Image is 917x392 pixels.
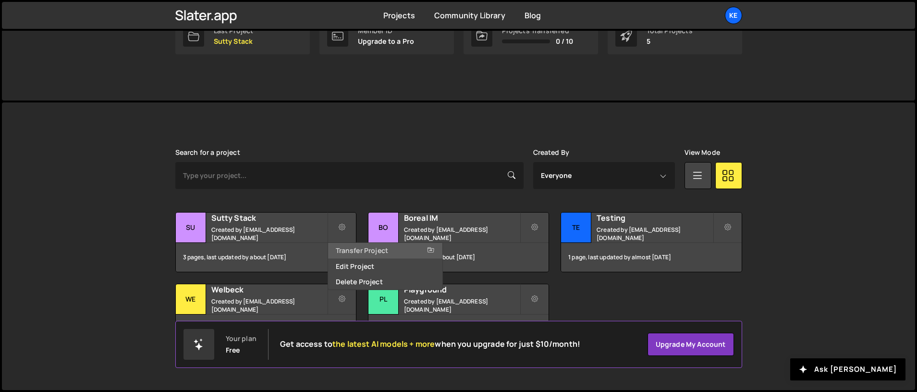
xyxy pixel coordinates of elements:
[226,335,257,342] div: Your plan
[368,315,549,343] div: 1 page, last updated by almost [DATE]
[280,340,580,349] h2: Get access to when you upgrade for just $10/month!
[368,284,399,315] div: Pl
[358,27,415,35] div: Member ID
[328,274,442,290] a: Delete Project
[368,284,549,344] a: Pl Playground Created by [EMAIL_ADDRESS][DOMAIN_NAME] 1 page, last updated by almost [DATE]
[533,149,570,156] label: Created By
[597,226,712,242] small: Created by [EMAIL_ADDRESS][DOMAIN_NAME]
[358,38,415,45] p: Upgrade to a Pro
[211,226,327,242] small: Created by [EMAIL_ADDRESS][DOMAIN_NAME]
[211,297,327,314] small: Created by [EMAIL_ADDRESS][DOMAIN_NAME]
[383,10,415,21] a: Projects
[176,284,206,315] div: We
[368,212,549,272] a: Bo Boreal IM Created by [EMAIL_ADDRESS][DOMAIN_NAME] 1 page, last updated by about [DATE]
[226,346,240,354] div: Free
[328,243,442,258] a: Transfer Project
[404,213,520,223] h2: Boreal IM
[211,213,327,223] h2: Sutty Stack
[556,38,574,45] span: 0 / 10
[368,213,399,243] div: Bo
[176,315,356,343] div: 1 page, last updated by over [DATE]
[790,358,905,380] button: Ask [PERSON_NAME]
[648,333,734,356] a: Upgrade my account
[175,18,310,54] a: Last Project Sutty Stack
[175,284,356,344] a: We Welbeck Created by [EMAIL_ADDRESS][DOMAIN_NAME] 1 page, last updated by over [DATE]
[211,284,327,295] h2: Welbeck
[525,10,541,21] a: Blog
[332,339,435,349] span: the latest AI models + more
[175,212,356,272] a: Su Sutty Stack Created by [EMAIL_ADDRESS][DOMAIN_NAME] 3 pages, last updated by about [DATE]
[725,7,742,24] a: Ke
[404,297,520,314] small: Created by [EMAIL_ADDRESS][DOMAIN_NAME]
[176,243,356,272] div: 3 pages, last updated by about [DATE]
[502,27,574,35] div: Projects Transferred
[561,212,742,272] a: Te Testing Created by [EMAIL_ADDRESS][DOMAIN_NAME] 1 page, last updated by almost [DATE]
[214,38,254,45] p: Sutty Stack
[368,243,549,272] div: 1 page, last updated by about [DATE]
[647,27,693,35] div: Total Projects
[561,213,591,243] div: Te
[175,149,240,156] label: Search for a project
[175,162,524,189] input: Type your project...
[328,259,442,274] a: Edit Project
[597,213,712,223] h2: Testing
[404,284,520,295] h2: Playground
[214,27,254,35] div: Last Project
[561,243,741,272] div: 1 page, last updated by almost [DATE]
[404,226,520,242] small: Created by [EMAIL_ADDRESS][DOMAIN_NAME]
[176,213,206,243] div: Su
[685,149,720,156] label: View Mode
[647,38,693,45] p: 5
[434,10,505,21] a: Community Library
